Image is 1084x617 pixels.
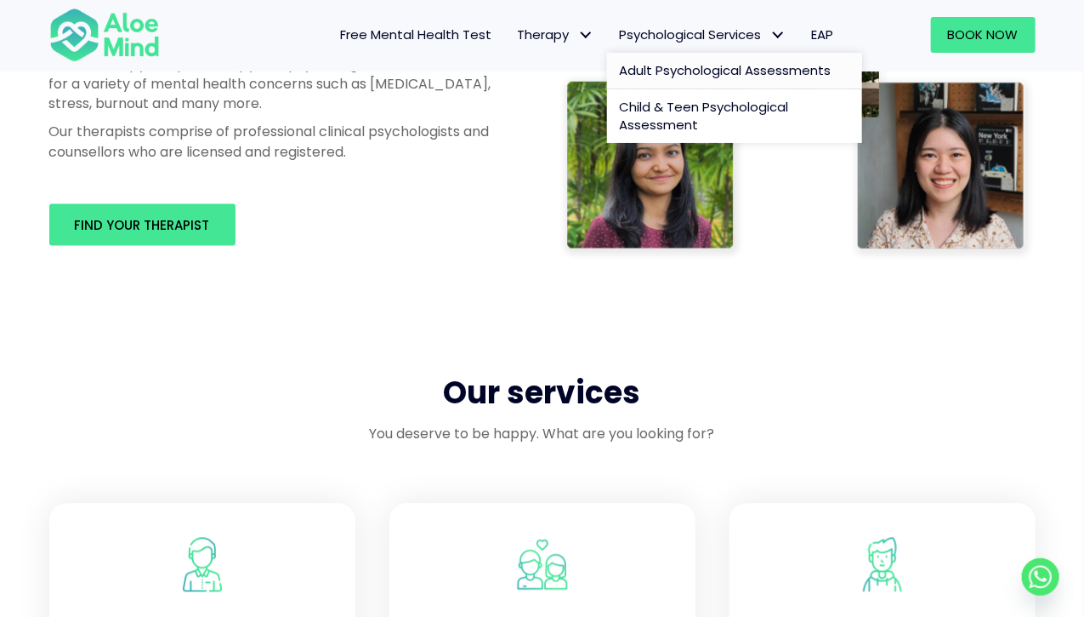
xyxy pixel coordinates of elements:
[49,425,1036,444] p: You deserve to be happy. What are you looking for?
[341,26,492,43] span: Free Mental Health Test
[518,26,594,43] span: Therapy
[948,26,1019,43] span: Book Now
[49,122,491,161] p: Our therapists comprise of professional clinical psychologists and counsellors who are licensed a...
[1022,558,1059,596] a: Whatsapp
[182,17,847,53] nav: Menu
[620,26,786,43] span: Psychological Services
[620,61,831,79] span: Adult Psychological Assessments
[812,26,834,43] span: EAP
[444,372,641,415] span: Our services
[574,23,599,48] span: Therapy: submenu
[607,89,862,144] a: Child & Teen Psychological Assessment
[607,53,862,89] a: Adult Psychological Assessments
[620,98,789,134] span: Child & Teen Psychological Assessment
[328,17,505,53] a: Free Mental Health Test
[515,538,570,592] img: Aloe Mind Malaysia | Mental Healthcare Services in Malaysia and Singapore
[49,7,160,63] img: Aloe mind Logo
[175,538,230,592] img: Aloe Mind Malaysia | Mental Healthcare Services in Malaysia and Singapore
[607,17,799,53] a: Psychological ServicesPsychological Services: submenu
[799,17,847,53] a: EAP
[766,23,791,48] span: Psychological Services: submenu
[75,217,210,235] span: Find your therapist
[49,35,491,114] p: We offer a wide range of mental healthcare services, including online therapy, couple therapy and...
[505,17,607,53] a: TherapyTherapy: submenu
[931,17,1036,53] a: Book Now
[49,204,236,246] a: Find your therapist
[855,538,910,592] img: Aloe Mind Malaysia | Mental Healthcare Services in Malaysia and Singapore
